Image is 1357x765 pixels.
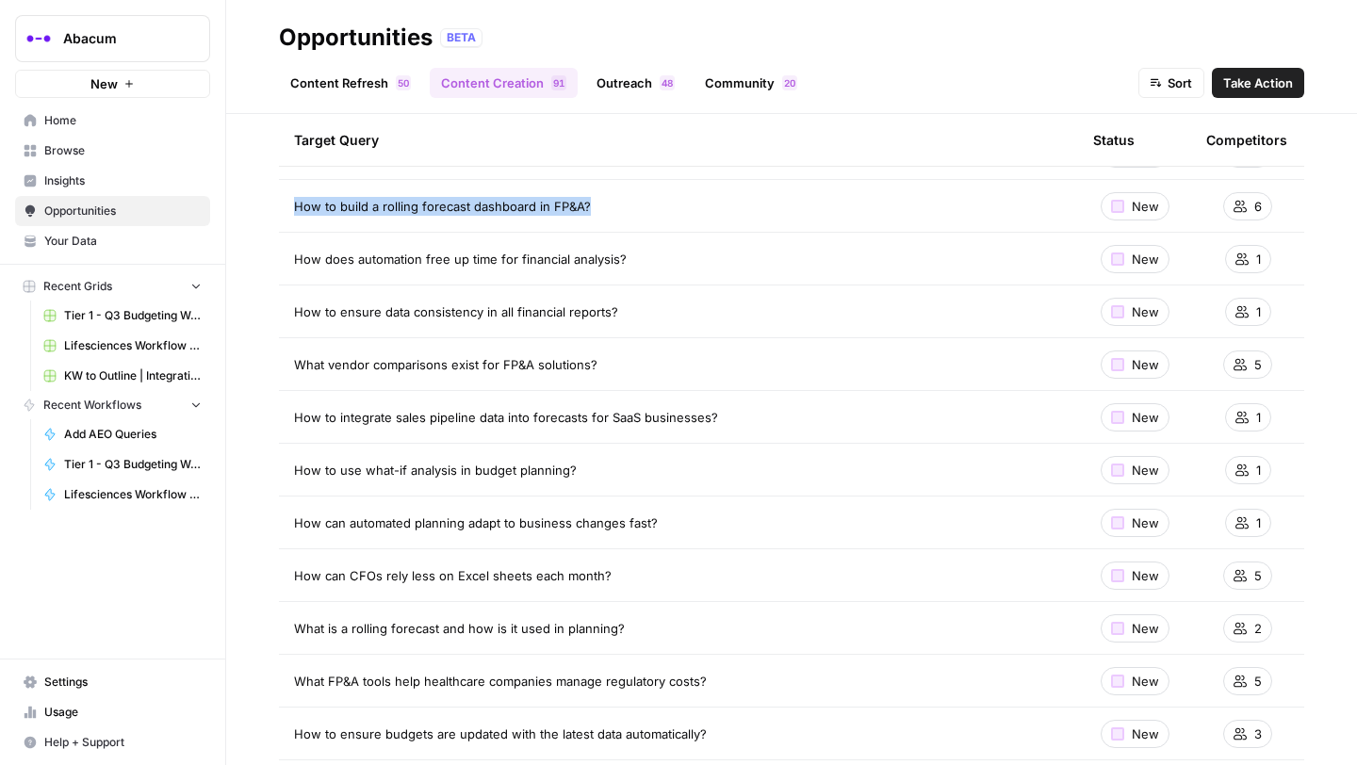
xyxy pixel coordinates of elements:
img: Abacum Logo [22,22,56,56]
div: BETA [440,28,482,47]
span: 1 [1256,513,1261,532]
span: 2 [1254,619,1262,638]
span: New [1132,355,1159,374]
a: Opportunities [15,196,210,226]
a: Community20 [694,68,809,98]
a: Usage [15,697,210,727]
span: New [90,74,118,93]
span: 5 [1254,566,1262,585]
span: Browse [44,142,202,159]
span: 1 [1256,302,1261,321]
span: Home [44,112,202,129]
span: 6 [1254,197,1262,216]
button: Workspace: Abacum [15,15,210,62]
span: Abacum [63,29,177,48]
span: How to integrate sales pipeline data into forecasts for SaaS businesses? [294,408,718,427]
span: 0 [790,75,795,90]
span: 1 [1256,408,1261,427]
button: New [15,70,210,98]
span: Your Data [44,233,202,250]
span: How to use what-if analysis in budget planning? [294,461,577,480]
a: Content Creation91 [430,68,578,98]
span: How can CFOs rely less on Excel sheets each month? [294,566,612,585]
div: 20 [782,75,797,90]
button: Recent Grids [15,272,210,301]
span: How to ensure budgets are updated with the latest data automatically? [294,724,707,743]
span: Add AEO Queries [64,426,202,443]
span: New [1132,197,1159,216]
div: 48 [660,75,675,90]
span: 1 [1256,461,1261,480]
a: Tier 1 - Q3 Budgeting Workflows [35,449,210,480]
span: Take Action [1223,73,1293,92]
a: KW to Outline | Integration Pages Grid [35,361,210,391]
a: Insights [15,166,210,196]
span: Tier 1 - Q3 Budgeting Workflows [64,456,202,473]
div: Status [1093,114,1135,166]
span: 8 [667,75,673,90]
button: Sort [1138,68,1204,98]
span: Help + Support [44,734,202,751]
span: Usage [44,704,202,721]
a: Add AEO Queries [35,419,210,449]
a: Browse [15,136,210,166]
span: New [1132,619,1159,638]
a: Your Data [15,226,210,256]
span: New [1132,566,1159,585]
span: Recent Workflows [43,397,141,414]
span: Opportunities [44,203,202,220]
span: How does automation free up time for financial analysis? [294,250,627,269]
button: Recent Workflows [15,391,210,419]
button: Take Action [1212,68,1304,98]
span: Lifesciences Workflow ([DATE]) Grid [64,337,202,354]
a: Lifesciences Workflow ([DATE]) Grid [35,331,210,361]
span: How to ensure data consistency in all financial reports? [294,302,618,321]
div: Competitors [1206,114,1287,166]
button: Help + Support [15,727,210,757]
a: Content Refresh50 [279,68,422,98]
span: How can automated planning adapt to business changes fast? [294,513,658,532]
span: Sort [1168,73,1192,92]
span: New [1132,408,1159,427]
span: Recent Grids [43,278,112,295]
span: Settings [44,674,202,691]
span: Tier 1 - Q3 Budgeting Workflows Grid [64,307,202,324]
span: New [1132,461,1159,480]
span: 4 [662,75,667,90]
span: What FP&A tools help healthcare companies manage regulatory costs? [294,672,707,691]
div: Opportunities [279,23,433,53]
span: KW to Outline | Integration Pages Grid [64,367,202,384]
span: What is a rolling forecast and how is it used in planning? [294,619,625,638]
span: 9 [553,75,559,90]
div: 91 [551,75,566,90]
span: New [1132,250,1159,269]
div: 50 [396,75,411,90]
span: 5 [1254,355,1262,374]
span: New [1132,513,1159,532]
a: Lifesciences Workflow ([DATE]) [35,480,210,510]
a: Settings [15,667,210,697]
div: Target Query [294,114,1063,166]
span: 5 [398,75,403,90]
a: Tier 1 - Q3 Budgeting Workflows Grid [35,301,210,331]
span: 2 [784,75,790,90]
span: New [1132,302,1159,321]
span: 3 [1254,724,1262,743]
span: 0 [403,75,409,90]
span: 1 [1256,250,1261,269]
span: 1 [559,75,564,90]
a: Home [15,106,210,136]
span: New [1132,724,1159,743]
a: Outreach48 [585,68,686,98]
span: How to build a rolling forecast dashboard in FP&A? [294,197,591,216]
span: 5 [1254,672,1262,691]
span: New [1132,672,1159,691]
span: Insights [44,172,202,189]
span: What vendor comparisons exist for FP&A solutions? [294,355,597,374]
span: Lifesciences Workflow ([DATE]) [64,486,202,503]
